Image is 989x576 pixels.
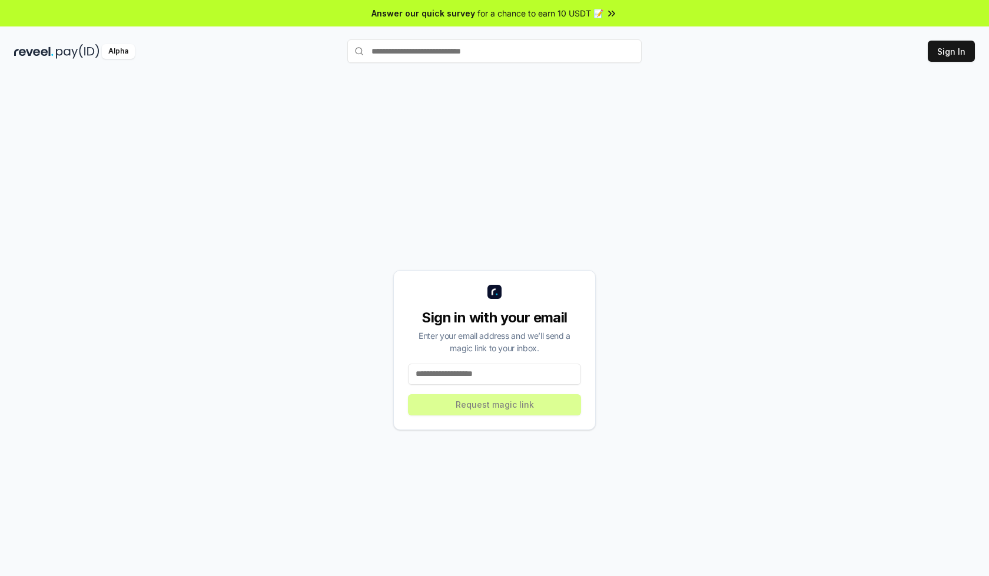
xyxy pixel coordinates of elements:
[14,44,54,59] img: reveel_dark
[56,44,99,59] img: pay_id
[477,7,603,19] span: for a chance to earn 10 USDT 📝
[371,7,475,19] span: Answer our quick survey
[928,41,975,62] button: Sign In
[408,329,581,354] div: Enter your email address and we’ll send a magic link to your inbox.
[408,308,581,327] div: Sign in with your email
[102,44,135,59] div: Alpha
[487,285,502,299] img: logo_small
